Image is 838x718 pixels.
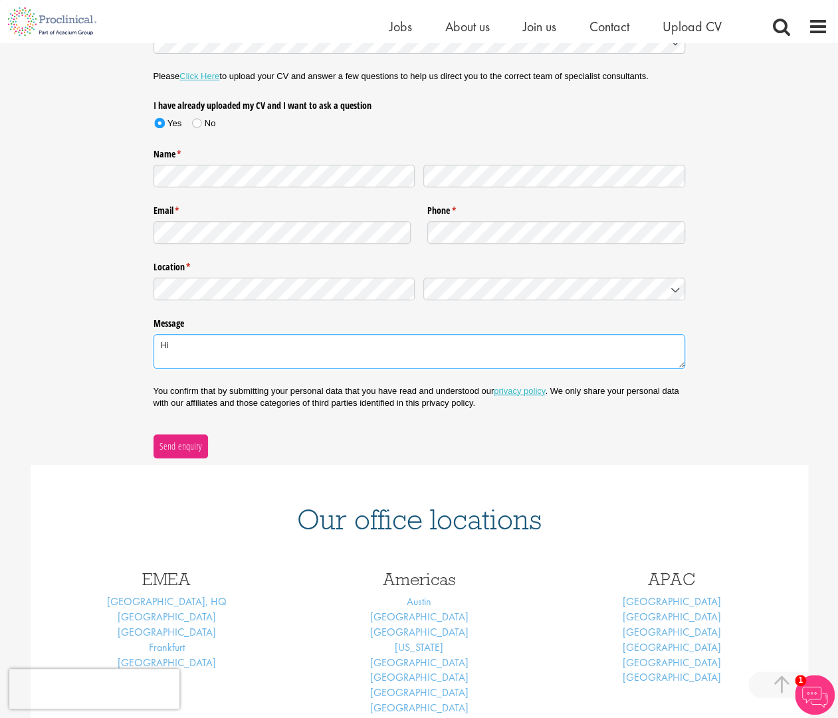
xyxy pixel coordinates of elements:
[370,701,469,715] a: [GEOGRAPHIC_DATA]
[107,594,227,608] a: [GEOGRAPHIC_DATA], HQ
[154,434,208,458] button: Send enquiry
[370,685,469,699] a: [GEOGRAPHIC_DATA]
[663,18,722,35] a: Upload CV
[556,571,788,588] h3: APAC
[159,439,202,454] span: Send enquiry
[370,656,469,670] a: [GEOGRAPHIC_DATA]
[589,18,629,35] a: Contact
[154,70,685,82] p: Please to upload your CV and answer a few questions to help us direct you to the correct team of ...
[154,200,411,217] label: Email
[623,625,721,639] a: [GEOGRAPHIC_DATA]
[303,571,536,588] h3: Americas
[423,165,685,187] input: Last
[623,670,721,684] a: [GEOGRAPHIC_DATA]
[623,610,721,624] a: [GEOGRAPHIC_DATA]
[9,669,179,709] iframe: reCAPTCHA
[154,256,685,274] legend: Location
[623,640,721,654] a: [GEOGRAPHIC_DATA]
[179,71,219,81] a: Click Here
[154,385,685,409] p: You confirm that by submitting your personal data that you have read and understood our . We only...
[118,610,216,624] a: [GEOGRAPHIC_DATA]
[118,656,216,670] a: [GEOGRAPHIC_DATA]
[154,278,415,300] input: State / Province / Region
[154,143,685,161] legend: Name
[445,18,490,35] a: About us
[427,200,685,217] label: Phone
[407,594,431,608] a: Austin
[149,640,185,654] a: Frankfurt
[370,625,469,639] a: [GEOGRAPHIC_DATA]
[795,675,806,686] span: 1
[370,610,469,624] a: [GEOGRAPHIC_DATA]
[51,571,283,588] h3: EMEA
[423,278,685,300] input: Country
[370,670,469,684] a: [GEOGRAPHIC_DATA]
[118,625,216,639] a: [GEOGRAPHIC_DATA]
[389,18,412,35] a: Jobs
[623,594,721,608] a: [GEOGRAPHIC_DATA]
[623,656,721,670] a: [GEOGRAPHIC_DATA]
[795,675,835,715] img: Chatbot
[154,165,415,187] input: First
[154,313,685,330] label: Message
[167,118,181,130] div: Yes
[395,640,443,654] a: [US_STATE]
[154,95,411,112] legend: I have already uploaded my CV and I want to ask a question
[494,386,545,396] a: privacy policy
[523,18,556,35] a: Join us
[51,505,788,534] h1: Our office locations
[205,118,216,130] div: No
